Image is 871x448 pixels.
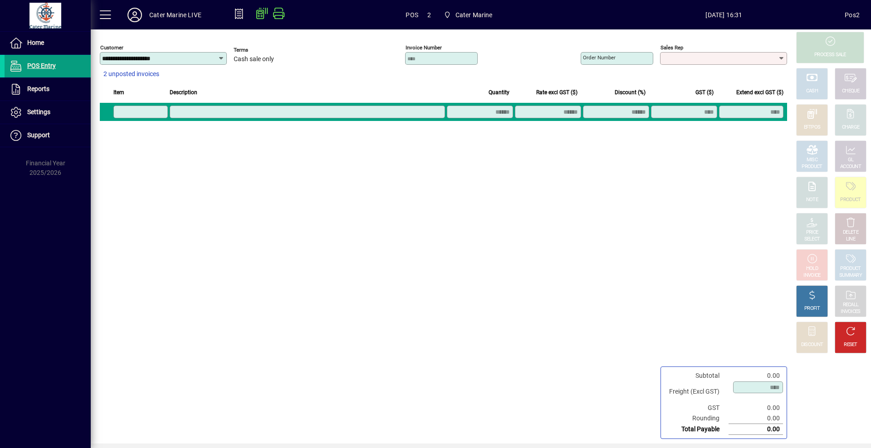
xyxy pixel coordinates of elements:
div: LINE [846,236,855,243]
div: CHEQUE [842,88,859,95]
td: Total Payable [665,424,729,435]
a: Home [5,32,91,54]
div: CASH [806,88,818,95]
span: Reports [27,85,49,92]
span: GST ($) [695,87,714,97]
span: Cater Marine [455,8,493,22]
div: Pos2 [845,8,860,22]
span: Rate excl GST ($) [536,87,577,97]
div: DELETE [843,229,858,236]
td: Subtotal [665,371,729,381]
a: Support [5,124,91,147]
span: 2 unposted invoices [103,69,159,79]
div: INVOICES [841,308,860,315]
div: PRODUCT [802,164,822,170]
mat-label: Invoice number [406,44,442,51]
td: 0.00 [729,424,783,435]
div: MISC [807,157,817,164]
mat-label: Customer [100,44,123,51]
div: PROCESS SALE [814,52,846,58]
div: RECALL [843,302,859,308]
div: PROFIT [804,305,820,312]
span: Cater Marine [440,7,496,23]
div: EFTPOS [804,124,821,131]
button: 2 unposted invoices [100,66,163,82]
span: Cash sale only [234,56,274,63]
div: PRODUCT [840,197,861,203]
td: GST [665,403,729,413]
span: Support [27,131,50,139]
span: 2 [427,8,431,22]
div: SELECT [804,236,820,243]
mat-label: Sales rep [661,44,683,51]
span: POS [406,8,418,22]
div: INVOICE [803,272,820,279]
div: RESET [844,342,857,348]
span: Extend excl GST ($) [736,87,783,97]
div: ACCOUNT [840,164,861,170]
span: Item [113,87,124,97]
span: Settings [27,108,50,116]
td: 0.00 [729,371,783,381]
mat-label: Order number [583,54,616,61]
span: Discount (%) [615,87,646,97]
div: NOTE [806,197,818,203]
div: PRODUCT [840,265,861,272]
td: 0.00 [729,413,783,424]
td: Freight (Excl GST) [665,381,729,403]
span: Description [170,87,197,97]
span: Home [27,39,44,46]
span: [DATE] 16:31 [603,8,845,22]
td: Rounding [665,413,729,424]
div: CHARGE [842,124,860,131]
td: 0.00 [729,403,783,413]
div: HOLD [806,265,818,272]
a: Reports [5,78,91,101]
span: Terms [234,47,288,53]
button: Profile [120,7,149,23]
div: PRICE [806,229,818,236]
div: SUMMARY [839,272,862,279]
a: Settings [5,101,91,124]
div: DISCOUNT [801,342,823,348]
span: Quantity [489,87,509,97]
span: POS Entry [27,62,56,69]
div: GL [848,157,854,164]
div: Cater Marine LIVE [149,8,201,22]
